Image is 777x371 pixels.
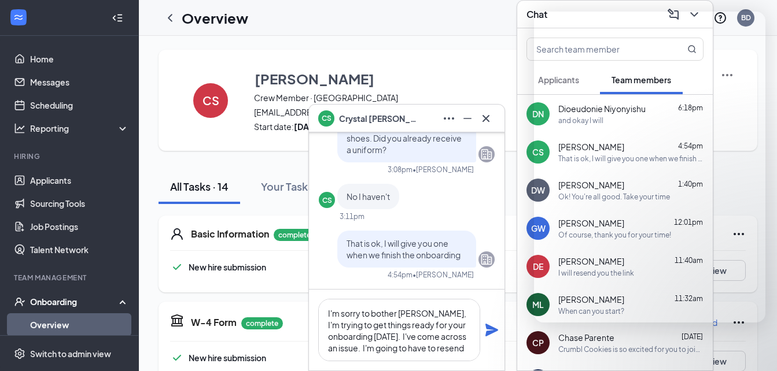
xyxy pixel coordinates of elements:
[413,165,474,175] span: • [PERSON_NAME]
[30,348,111,359] div: Switch to admin view
[480,147,494,161] svg: Company
[532,108,544,120] div: DN
[30,169,129,192] a: Applicants
[261,179,326,194] div: Your Tasks · 3
[687,8,701,21] svg: ChevronDown
[254,121,606,132] span: Start date:
[30,296,119,307] div: Onboarding
[532,337,544,348] div: CP
[666,8,680,21] svg: ComposeMessage
[558,332,614,343] span: Chase Parente
[30,94,129,117] a: Scheduling
[340,212,364,221] div: 3:11pm
[254,92,606,103] span: Crew Member · [GEOGRAPHIC_DATA]
[14,348,25,359] svg: Settings
[182,8,248,28] h1: Overview
[241,317,283,329] p: complete
[30,215,129,238] a: Job Postings
[682,332,703,341] span: [DATE]
[526,8,547,21] h3: Chat
[255,69,374,88] h3: [PERSON_NAME]
[339,112,420,125] span: Crystal [PERSON_NAME]
[713,11,727,25] svg: QuestionInfo
[318,299,480,361] textarea: I'm sorry to bother [PERSON_NAME], I'm trying to get things ready for your onboarding [DATE]. I'v...
[189,353,266,363] span: New hire submission
[30,47,129,71] a: Home
[191,228,269,240] h5: Basic Information
[558,344,704,354] div: Crumbl Cookies is so excited for you to join our team! Do you know anyone else who might be inter...
[388,165,413,175] div: 3:08pm
[170,227,184,241] svg: User
[527,38,664,60] input: Search team member
[322,195,332,205] div: CS
[732,316,746,329] svg: Ellipses
[388,270,413,280] div: 4:54pm
[14,273,127,283] div: Team Management
[30,71,129,94] a: Messages
[442,112,456,125] svg: Ellipses
[182,68,240,132] button: CS
[189,262,266,272] span: New hire submission
[202,97,219,105] h4: CS
[533,261,543,272] div: DE
[170,179,229,194] div: All Tasks · 14
[738,332,765,359] iframe: Intercom live chat
[112,12,123,24] svg: Collapse
[531,222,546,234] div: GW
[30,313,129,336] a: Overview
[14,296,25,307] svg: UserCheck
[534,12,765,322] iframe: Intercom live chat
[532,299,544,310] div: ML
[458,109,477,128] button: Minimize
[532,146,544,158] div: CS
[30,123,130,134] div: Reporting
[485,323,499,337] svg: Plane
[347,238,461,260] span: That is ok, I will give you one when we finish the onboarding
[274,229,315,241] p: complete
[30,238,129,261] a: Talent Network
[347,191,390,202] span: No I haven't
[14,123,25,134] svg: Analysis
[170,351,184,365] svg: Checkmark
[685,5,704,24] button: ChevronDown
[14,151,127,161] div: Hiring
[531,184,545,196] div: DW
[191,316,237,329] h5: W-4 Form
[479,112,493,125] svg: Cross
[413,270,474,280] span: • [PERSON_NAME]
[480,253,494,266] svg: Company
[461,112,474,125] svg: Minimize
[170,260,184,274] svg: Checkmark
[254,106,606,118] span: [EMAIL_ADDRESS][DOMAIN_NAME] · [PHONE_NUMBER]
[477,109,495,128] button: Cross
[30,192,129,215] a: Sourcing Tools
[664,5,683,24] button: ComposeMessage
[440,109,458,128] button: Ellipses
[294,121,321,132] strong: [DATE]
[254,68,606,89] button: [PERSON_NAME]
[170,313,184,327] svg: TaxGovernmentIcon
[13,12,24,23] svg: WorkstreamLogo
[163,11,177,25] svg: ChevronLeft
